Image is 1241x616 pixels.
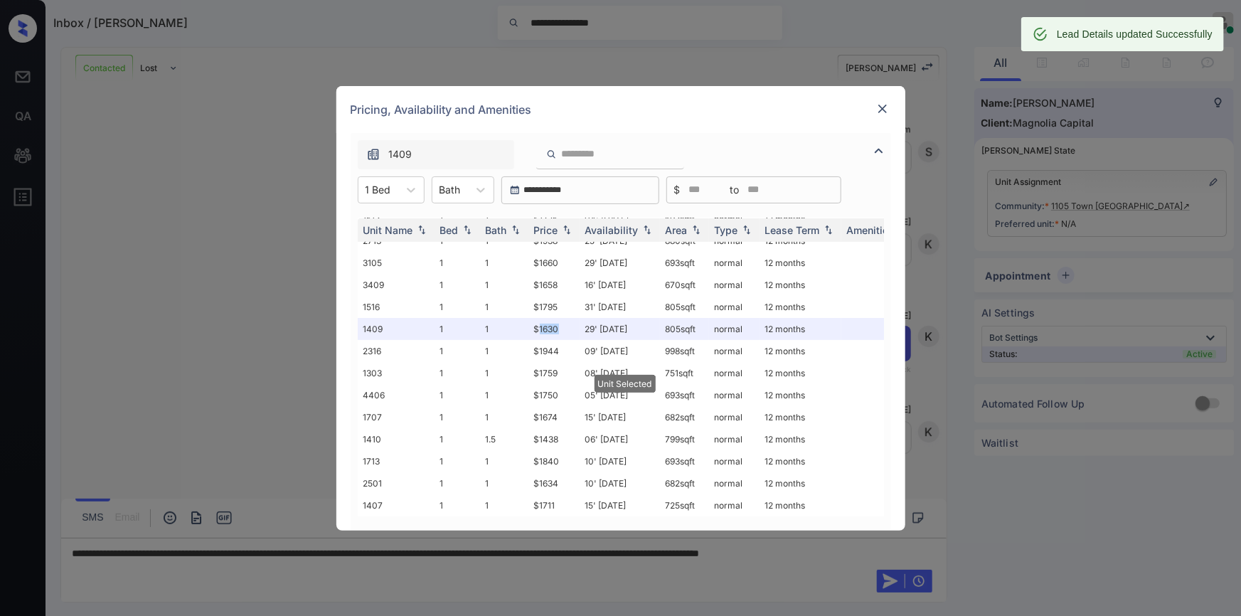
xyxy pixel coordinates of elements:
td: 1 [480,362,528,384]
td: 12 months [760,450,841,472]
td: 10' [DATE] [580,450,660,472]
td: $1630 [528,318,580,340]
td: 12 months [760,428,841,450]
td: 805 sqft [660,318,709,340]
td: 693 sqft [660,252,709,274]
td: $1674 [528,406,580,428]
img: sorting [740,225,754,235]
td: 1.5 [480,428,528,450]
td: 29' [DATE] [580,252,660,274]
td: 1513 [358,208,435,230]
td: 12 months [760,274,841,296]
td: 1 [480,406,528,428]
td: 1 [480,384,528,406]
td: 1 [435,296,480,318]
td: normal [709,362,760,384]
div: Area [666,224,688,236]
img: sorting [689,225,703,235]
td: normal [709,296,760,318]
img: sorting [821,225,836,235]
td: 1707 [358,406,435,428]
td: $1658 [528,274,580,296]
td: 10' [DATE] [580,472,660,494]
img: sorting [460,225,474,235]
td: 805 sqft [660,296,709,318]
td: 1 [480,274,528,296]
td: normal [709,252,760,274]
img: icon-zuma [546,148,557,161]
td: 3409 [358,274,435,296]
td: normal [709,406,760,428]
div: Amenities [847,224,895,236]
td: 1 [435,252,480,274]
img: sorting [560,225,574,235]
td: 998 sqft [660,340,709,362]
td: normal [709,274,760,296]
td: 12 months [760,340,841,362]
td: 12 months [760,406,841,428]
td: 12 months [760,472,841,494]
td: $1795 [528,296,580,318]
td: 1 [435,362,480,384]
td: 1409 [358,318,435,340]
td: 12 months [760,494,841,516]
td: 2316 [358,340,435,362]
img: sorting [415,225,429,235]
td: 12 months [760,296,841,318]
td: 3105 [358,252,435,274]
div: Lead Details updated Successfully [1057,21,1213,47]
td: 1 [480,450,528,472]
td: 12 months [760,362,841,384]
td: 1 [435,340,480,362]
td: 725 sqft [660,494,709,516]
div: Price [534,224,558,236]
td: 1 [435,472,480,494]
td: 693 sqft [660,384,709,406]
img: icon-zuma [870,142,888,159]
td: 06' [DATE] [580,428,660,450]
td: 670 sqft [660,274,709,296]
td: 1303 [358,362,435,384]
td: $1944 [528,340,580,362]
td: normal [709,340,760,362]
td: 1 [435,384,480,406]
td: 1 [435,318,480,340]
td: 1 [435,494,480,516]
img: icon-zuma [366,147,380,161]
td: 1 [435,428,480,450]
td: 09' [DATE] [580,340,660,362]
td: $1750 [528,384,580,406]
td: normal [709,450,760,472]
td: 1 [480,472,528,494]
td: 12 months [760,384,841,406]
div: Lease Term [765,224,820,236]
td: 1 [435,406,480,428]
td: normal [709,384,760,406]
div: Availability [585,224,639,236]
td: 31' [DATE] [580,296,660,318]
td: 12 months [760,252,841,274]
td: 4406 [358,384,435,406]
td: 1 [480,296,528,318]
td: 08' [DATE] [580,362,660,384]
td: normal [709,472,760,494]
td: normal [709,318,760,340]
td: 1 [480,494,528,516]
td: 15' [DATE] [580,406,660,428]
img: close [875,102,890,116]
td: 693 sqft [660,450,709,472]
td: 15' [DATE] [580,494,660,516]
td: 1410 [358,428,435,450]
div: Bed [440,224,459,236]
img: sorting [640,225,654,235]
img: sorting [508,225,523,235]
span: to [730,182,740,198]
td: 05' [DATE] [580,384,660,406]
td: 682 sqft [660,472,709,494]
span: $ [674,182,681,198]
td: $1438 [528,428,580,450]
div: Unit Name [363,224,413,236]
td: 16' [DATE] [580,274,660,296]
td: $1634 [528,472,580,494]
td: 2501 [358,472,435,494]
